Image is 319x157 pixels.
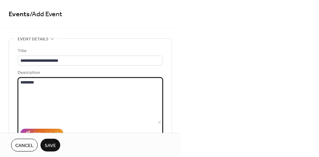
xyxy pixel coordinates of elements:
button: Save [40,139,60,151]
span: Save [45,142,56,149]
div: Title [18,47,162,55]
div: Description [18,69,162,76]
span: Cancel [15,142,34,149]
span: Event details [18,36,48,43]
a: Events [9,8,30,21]
button: Cancel [11,139,38,151]
span: / Add Event [30,8,62,21]
div: AI Assistant [33,130,58,138]
button: AI Assistant [20,129,63,138]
